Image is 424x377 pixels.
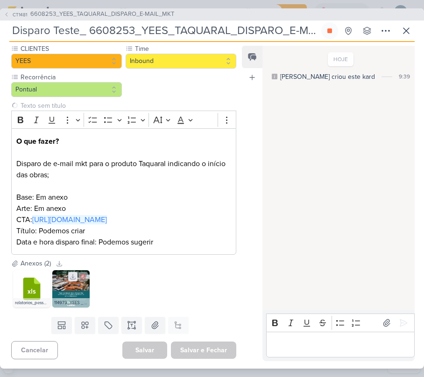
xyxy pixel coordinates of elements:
[11,82,122,97] button: Pontual
[16,192,231,248] p: Base: Em anexo Arte: Em anexo CTA: Título: Podemos criar Data e hora disparo final: Podemos sugerir
[11,341,58,359] button: Cancelar
[52,298,90,307] div: 114979_YEES _ E-MAIL MKT _ TAQUARAL _ EM CONSTRUÇÃO_v32 (1).jpg
[326,27,333,35] div: Parar relógio
[399,72,410,81] div: 9:39
[134,44,236,54] label: Time
[21,258,51,268] div: Anexos (2)
[19,101,236,111] input: Texto sem título
[266,332,415,357] div: Editor editing area: main
[13,298,50,307] div: relatorios_pessoas_mala_direta_simplificada_TAQUARAL (1).xltx
[9,22,319,39] input: Kard Sem Título
[266,314,415,332] div: Editor toolbar
[126,54,236,69] button: Inbound
[32,215,107,224] a: [URL][DOMAIN_NAME]
[16,136,231,181] p: Disparo de e-mail mkt para o produto Taquaral indicando o início das obras;
[16,137,59,146] strong: O que fazer?
[11,54,122,69] button: YEES
[11,128,236,255] div: Editor editing area: main
[52,270,90,307] img: Jq4SYSzatLjFRgFZ6ECY0ulmLRKQymQQF8NbjEEF.jpg
[20,72,122,82] label: Recorrência
[280,72,375,82] div: [PERSON_NAME] criou este kard
[11,111,236,129] div: Editor toolbar
[20,44,122,54] label: CLIENTES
